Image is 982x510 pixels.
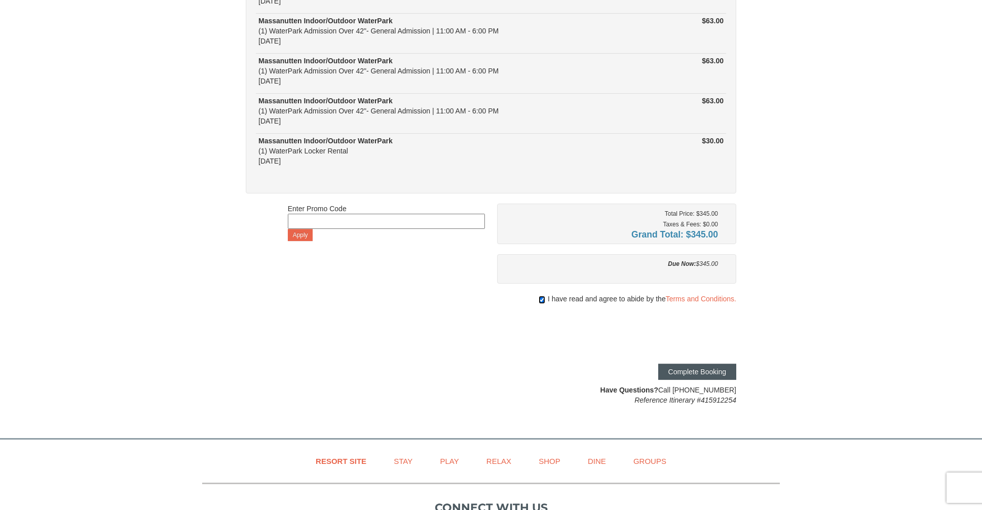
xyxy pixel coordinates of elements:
[381,450,425,473] a: Stay
[702,137,724,145] strong: $30.00
[582,314,736,354] iframe: reCAPTCHA
[702,17,724,25] strong: $63.00
[258,137,393,145] strong: Massanutten Indoor/Outdoor WaterPark
[258,57,393,65] strong: Massanutten Indoor/Outdoor WaterPark
[303,450,379,473] a: Resort Site
[505,229,718,240] h4: Grand Total: $345.00
[666,295,736,303] a: Terms and Conditions.
[702,97,724,105] strong: $63.00
[668,260,696,267] strong: Due Now:
[258,96,613,126] div: (1) WaterPark Admission Over 42"- General Admission | 11:00 AM - 6:00 PM [DATE]
[258,97,393,105] strong: Massanutten Indoor/Outdoor WaterPark
[548,294,736,304] span: I have read and agree to abide by the
[288,204,485,241] div: Enter Promo Code
[663,221,718,228] small: Taxes & Fees: $0.00
[258,16,613,46] div: (1) WaterPark Admission Over 42"- General Admission | 11:00 AM - 6:00 PM [DATE]
[258,136,613,166] div: (1) WaterPark Locker Rental [DATE]
[505,259,718,269] div: $345.00
[702,57,724,65] strong: $63.00
[497,385,736,405] div: Call [PHONE_NUMBER]
[600,386,658,394] strong: Have Questions?
[258,56,613,86] div: (1) WaterPark Admission Over 42"- General Admission | 11:00 AM - 6:00 PM [DATE]
[665,210,718,217] small: Total Price: $345.00
[658,364,736,380] button: Complete Booking
[427,450,471,473] a: Play
[634,396,736,404] em: Reference Itinerary #415912254
[288,229,313,241] button: Apply
[258,17,393,25] strong: Massanutten Indoor/Outdoor WaterPark
[575,450,619,473] a: Dine
[474,450,524,473] a: Relax
[621,450,679,473] a: Groups
[526,450,573,473] a: Shop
